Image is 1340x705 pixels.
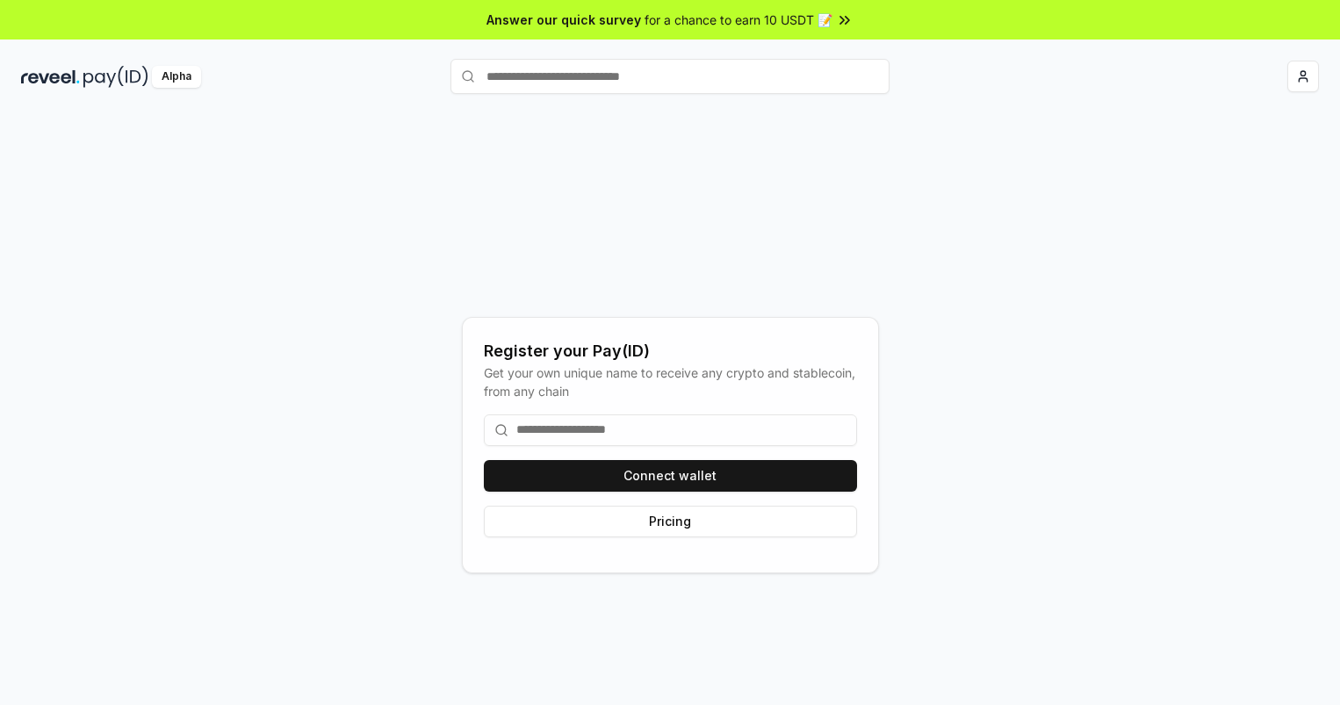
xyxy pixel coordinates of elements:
div: Alpha [152,66,201,88]
img: pay_id [83,66,148,88]
div: Get your own unique name to receive any crypto and stablecoin, from any chain [484,363,857,400]
button: Connect wallet [484,460,857,492]
span: for a chance to earn 10 USDT 📝 [645,11,832,29]
span: Answer our quick survey [486,11,641,29]
div: Register your Pay(ID) [484,339,857,363]
button: Pricing [484,506,857,537]
img: reveel_dark [21,66,80,88]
